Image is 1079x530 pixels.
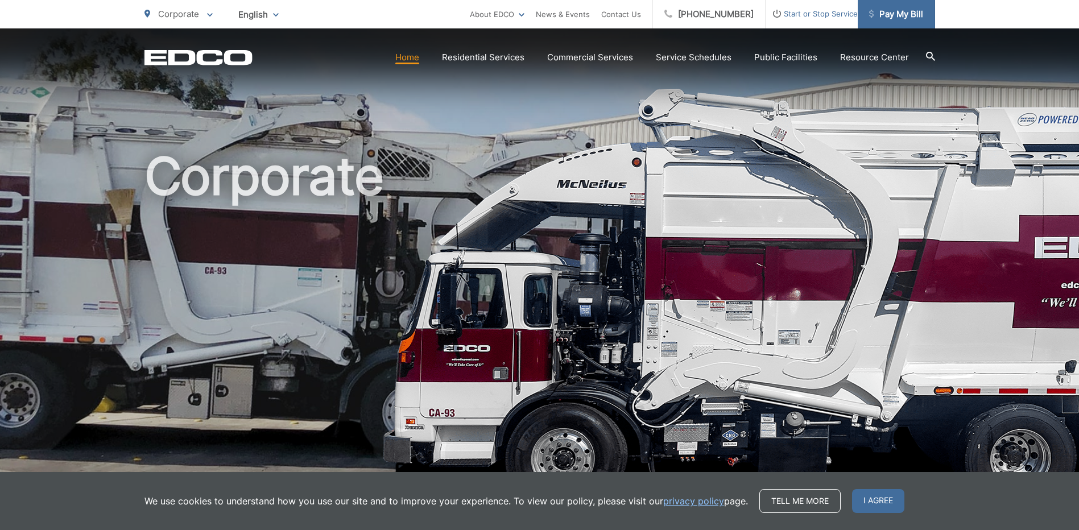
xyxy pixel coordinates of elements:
[536,7,590,21] a: News & Events
[395,51,419,64] a: Home
[442,51,524,64] a: Residential Services
[601,7,641,21] a: Contact Us
[869,7,923,21] span: Pay My Bill
[759,489,841,513] a: Tell me more
[144,49,253,65] a: EDCD logo. Return to the homepage.
[754,51,817,64] a: Public Facilities
[663,494,724,508] a: privacy policy
[656,51,731,64] a: Service Schedules
[852,489,904,513] span: I agree
[144,148,935,508] h1: Corporate
[144,494,748,508] p: We use cookies to understand how you use our site and to improve your experience. To view our pol...
[158,9,199,19] span: Corporate
[470,7,524,21] a: About EDCO
[547,51,633,64] a: Commercial Services
[840,51,909,64] a: Resource Center
[230,5,287,24] span: English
